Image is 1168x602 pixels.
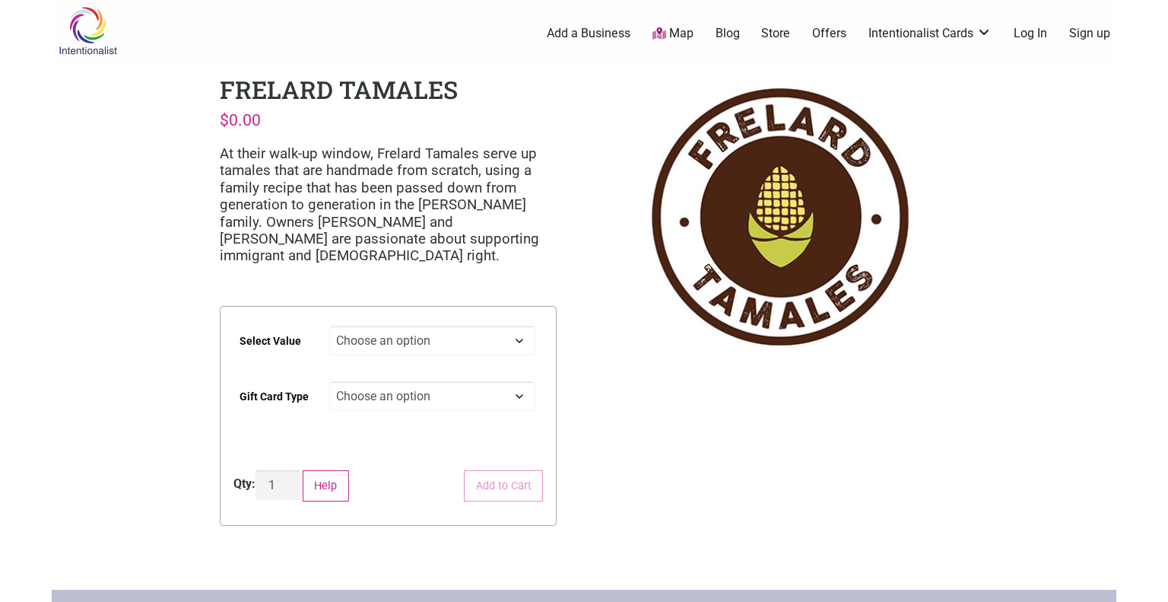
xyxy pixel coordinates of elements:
[52,6,124,56] img: Intentionalist
[868,25,992,42] a: Intentionalist Cards
[812,25,846,42] a: Offers
[303,470,349,502] button: Help
[761,25,790,42] a: Store
[220,110,229,129] span: $
[220,73,458,106] h1: Frelard Tamales
[220,110,261,129] bdi: 0.00
[220,145,557,265] p: At their walk-up window, Frelard Tamales serve up tamales that are handmade from scratch, using a...
[716,25,740,42] a: Blog
[652,25,693,43] a: Map
[464,470,543,502] button: Add to Cart
[233,475,255,493] div: Qty:
[240,324,301,358] label: Select Value
[547,25,630,42] a: Add a Business
[240,380,309,414] label: Gift Card Type
[611,73,948,361] img: Frelard Tamales logo
[1014,25,1047,42] a: Log In
[255,470,300,500] input: Product quantity
[1069,25,1110,42] a: Sign up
